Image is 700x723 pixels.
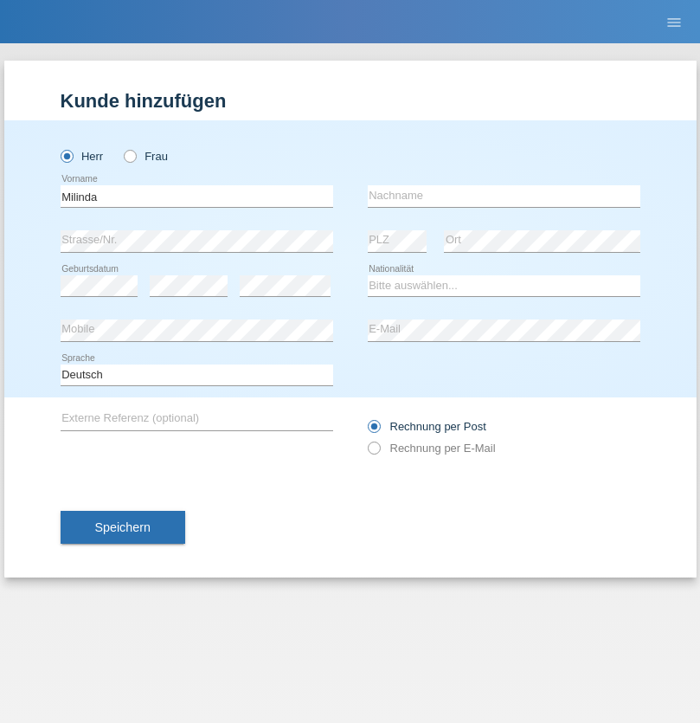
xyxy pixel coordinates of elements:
[368,442,379,463] input: Rechnung per E-Mail
[95,520,151,534] span: Speichern
[665,14,683,31] i: menu
[368,420,379,442] input: Rechnung per Post
[61,511,185,544] button: Speichern
[124,150,168,163] label: Frau
[657,16,691,27] a: menu
[61,150,72,161] input: Herr
[368,420,486,433] label: Rechnung per Post
[61,150,104,163] label: Herr
[124,150,135,161] input: Frau
[61,90,640,112] h1: Kunde hinzufügen
[368,442,496,455] label: Rechnung per E-Mail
